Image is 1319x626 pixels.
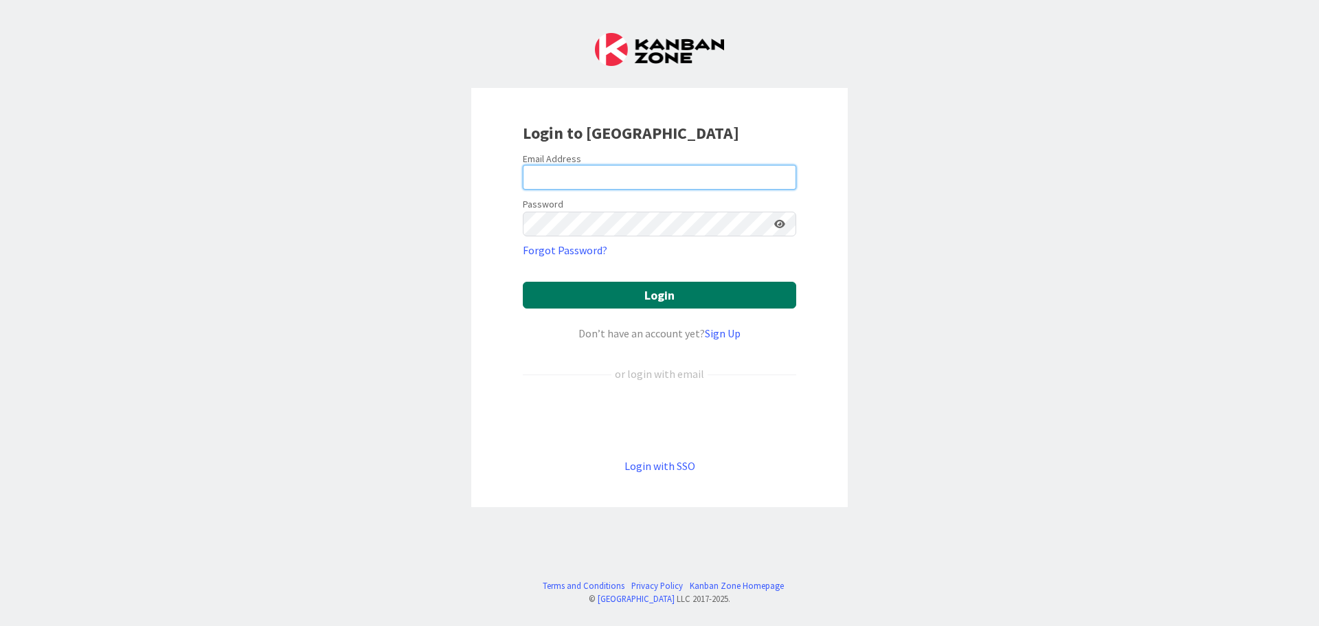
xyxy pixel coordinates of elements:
[523,122,739,144] b: Login to [GEOGRAPHIC_DATA]
[523,282,796,309] button: Login
[543,579,624,592] a: Terms and Conditions
[523,197,563,212] label: Password
[595,33,724,66] img: Kanban Zone
[536,592,784,605] div: © LLC 2017- 2025 .
[516,405,803,435] iframe: Sign in with Google Button
[690,579,784,592] a: Kanban Zone Homepage
[523,325,796,342] div: Don’t have an account yet?
[631,579,683,592] a: Privacy Policy
[598,593,675,604] a: [GEOGRAPHIC_DATA]
[611,366,708,382] div: or login with email
[523,153,581,165] label: Email Address
[523,242,607,258] a: Forgot Password?
[624,459,695,473] a: Login with SSO
[705,326,741,340] a: Sign Up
